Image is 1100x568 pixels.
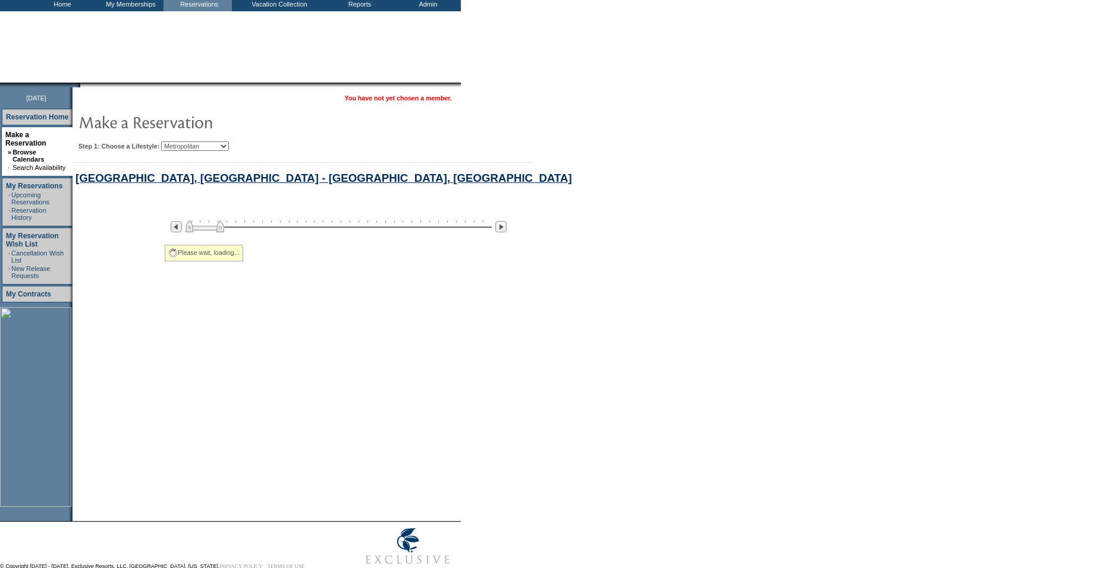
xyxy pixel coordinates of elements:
td: · [8,191,10,206]
td: · [8,265,10,279]
img: spinner2.gif [168,248,178,258]
a: Search Availability [12,164,65,171]
td: · [8,207,10,221]
img: pgTtlMakeReservation.gif [78,110,316,134]
span: [DATE] [26,94,46,102]
span: You have not yet chosen a member. [345,94,452,102]
div: Please wait, loading... [165,245,243,261]
a: My Reservation Wish List [6,232,59,248]
a: New Release Requests [11,265,50,279]
img: Previous [171,221,182,232]
a: Upcoming Reservations [11,191,49,206]
img: blank.gif [80,83,81,87]
b: » [8,149,11,156]
img: promoShadowLeftCorner.gif [76,83,80,87]
a: Reservation Home [6,113,68,121]
a: My Reservations [6,182,62,190]
a: Make a Reservation [5,131,46,147]
b: Step 1: Choose a Lifestyle: [78,143,159,150]
a: Reservation History [11,207,46,221]
a: [GEOGRAPHIC_DATA], [GEOGRAPHIC_DATA] - [GEOGRAPHIC_DATA], [GEOGRAPHIC_DATA] [76,172,572,184]
td: · [8,164,11,171]
a: My Contracts [6,290,51,298]
td: · [8,250,10,264]
a: Browse Calendars [12,149,44,163]
a: Cancellation Wish List [11,250,64,264]
img: Next [495,221,507,232]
